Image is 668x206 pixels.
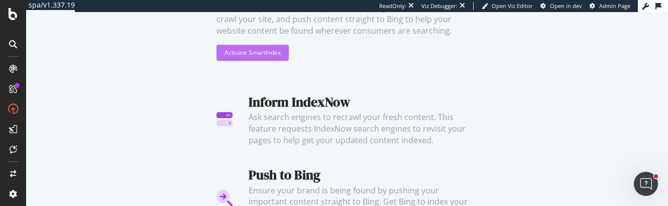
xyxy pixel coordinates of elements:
[225,48,281,57] div: Activate SmartIndex
[590,2,630,10] a: Admin Page
[379,2,406,10] div: ReadOnly:
[540,2,582,10] a: Open in dev
[634,172,658,196] iframe: Intercom live chat
[249,93,478,112] div: Inform IndexNow
[249,166,478,184] div: Push to Bing
[550,2,582,10] span: Open in dev
[249,112,478,146] div: Ask search engines to recrawl your fresh content. This feature requests IndexNow search engines t...
[216,45,289,61] button: Activate SmartIndex
[482,2,533,10] a: Open Viz Editor
[421,2,458,10] div: Viz Debugger:
[599,2,630,10] span: Admin Page
[492,2,533,10] span: Open Viz Editor
[216,93,233,146] img: Inform IndexNow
